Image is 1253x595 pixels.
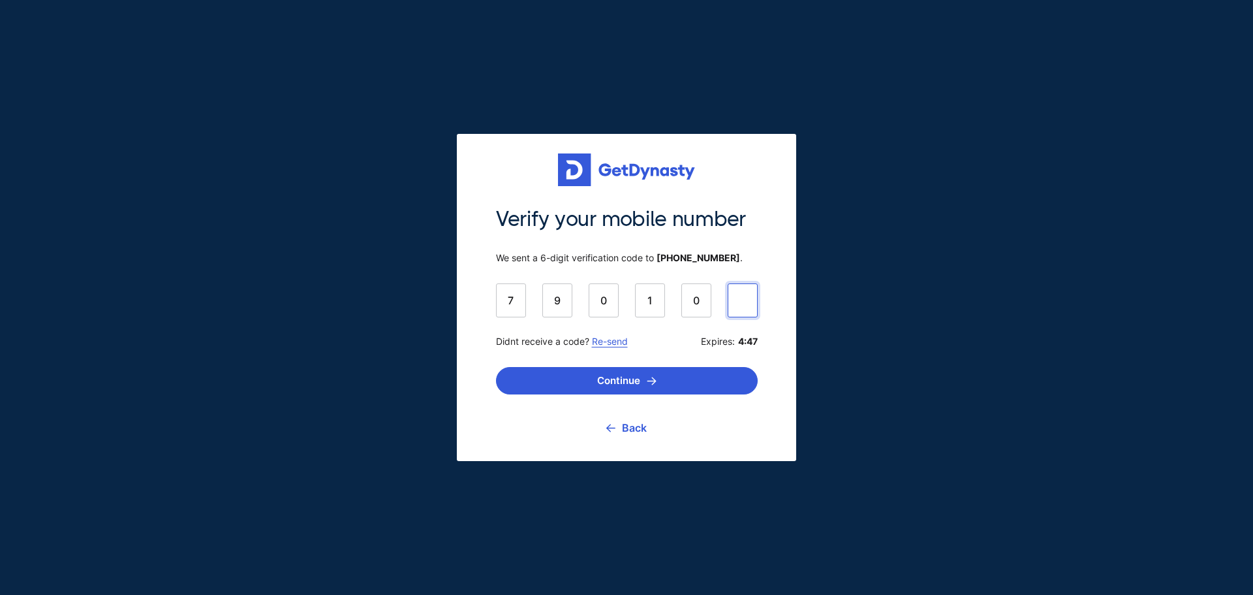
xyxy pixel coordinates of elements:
[496,367,758,394] button: Continue
[496,206,758,233] span: Verify your mobile number
[738,336,758,347] b: 4:47
[606,411,647,444] a: Back
[701,336,758,347] span: Expires:
[496,252,758,264] span: We sent a 6-digit verification code to .
[657,252,740,263] b: [PHONE_NUMBER]
[496,336,628,347] span: Didnt receive a code?
[558,153,695,186] img: Get started for free with Dynasty Trust Company
[606,424,615,432] img: go back icon
[592,336,628,347] a: Re-send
